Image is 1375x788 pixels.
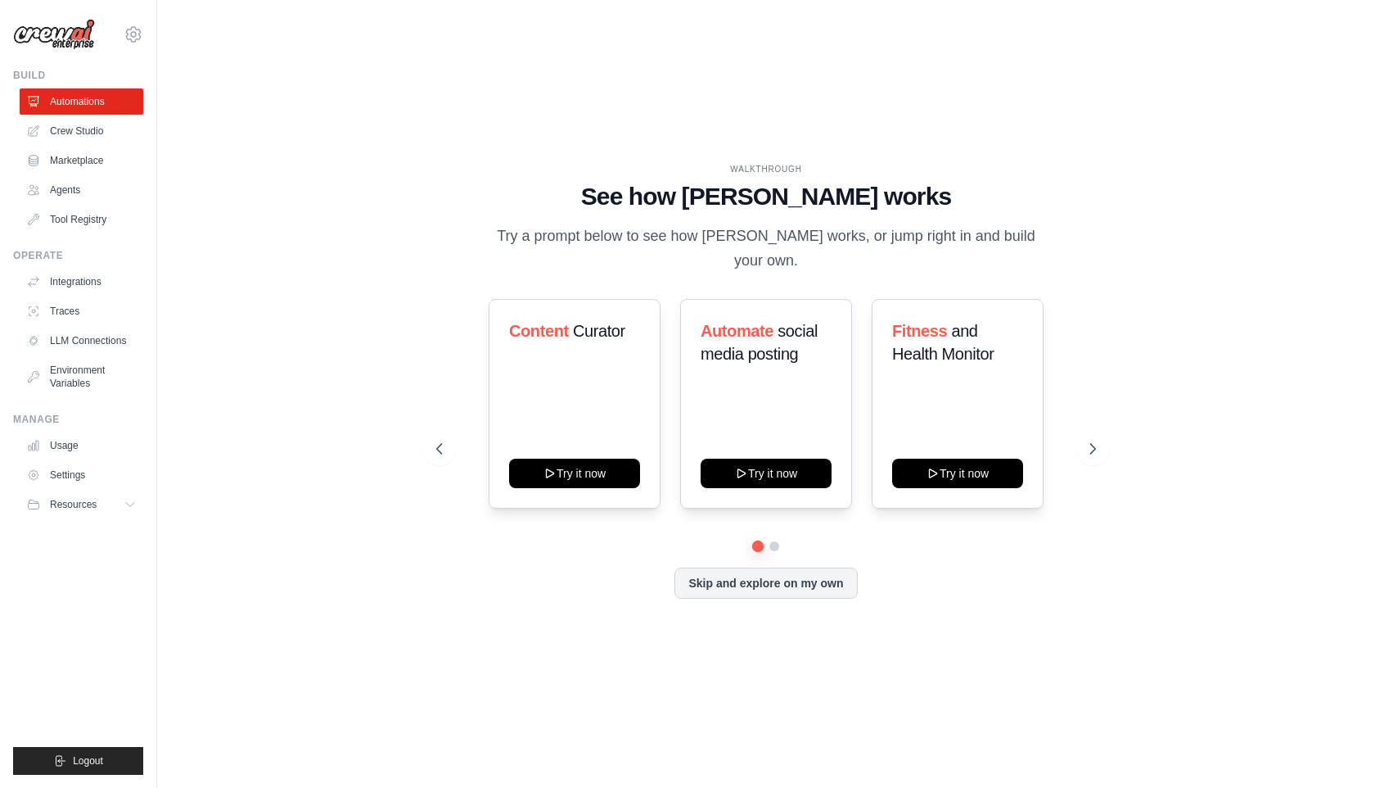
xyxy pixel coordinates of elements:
a: LLM Connections [20,328,143,354]
span: Resources [50,498,97,511]
button: Try it now [701,459,832,488]
button: Try it now [892,459,1023,488]
a: Environment Variables [20,357,143,396]
a: Tool Registry [20,206,143,233]
h1: See how [PERSON_NAME] works [436,182,1096,211]
a: Settings [20,462,143,488]
a: Automations [20,88,143,115]
button: Try it now [509,459,640,488]
span: Fitness [892,322,947,340]
span: Content [509,322,569,340]
a: Traces [20,298,143,324]
span: Automate [701,322,773,340]
a: Usage [20,432,143,459]
span: and Health Monitor [892,322,994,363]
a: Crew Studio [20,118,143,144]
div: Operate [13,249,143,262]
button: Skip and explore on my own [674,568,857,599]
div: WALKTHROUGH [436,163,1096,175]
span: Curator [573,322,625,340]
span: Logout [73,754,103,768]
a: Agents [20,177,143,203]
span: social media posting [701,322,818,363]
button: Resources [20,491,143,518]
a: Integrations [20,269,143,295]
div: Manage [13,413,143,426]
button: Logout [13,747,143,775]
p: Try a prompt below to see how [PERSON_NAME] works, or jump right in and build your own. [491,224,1041,273]
a: Marketplace [20,147,143,174]
img: Logo [13,19,95,50]
div: Build [13,69,143,82]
